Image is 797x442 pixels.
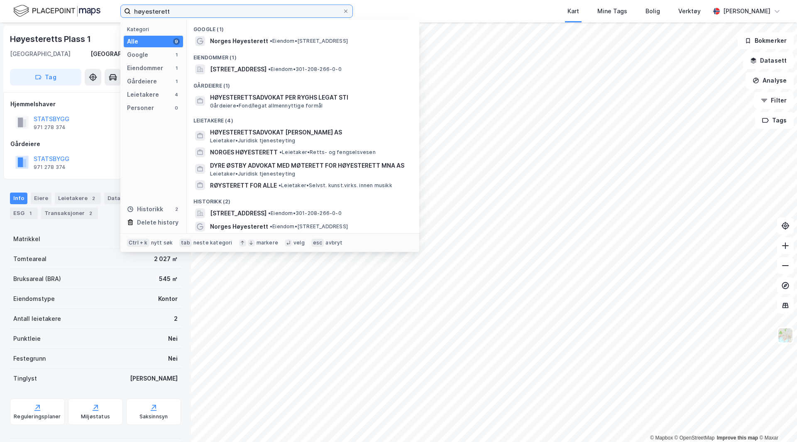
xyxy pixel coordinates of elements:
[755,402,797,442] div: Kontrollprogram for chat
[754,92,794,109] button: Filter
[187,48,419,63] div: Eiendommer (1)
[270,38,272,44] span: •
[210,161,409,171] span: DYRE ØSTBY ADVOKAT MED MØTERETT FOR HØYESTERETT MNA AS
[187,111,419,126] div: Leietakere (4)
[268,210,342,217] span: Eiendom • 301-208-266-0-0
[127,76,157,86] div: Gårdeiere
[268,210,271,216] span: •
[746,72,794,89] button: Analyse
[268,66,342,73] span: Eiendom • 301-208-266-0-0
[89,194,98,203] div: 2
[127,103,154,113] div: Personer
[139,413,168,420] div: Saksinnsyn
[13,274,61,284] div: Bruksareal (BRA)
[13,354,46,364] div: Festegrunn
[187,76,419,91] div: Gårdeiere (1)
[127,90,159,100] div: Leietakere
[34,124,66,131] div: 971 278 374
[131,5,342,17] input: Søk på adresse, matrikkel, gårdeiere, leietakere eller personer
[13,334,41,344] div: Punktleie
[10,99,181,109] div: Hjemmelshaver
[210,127,409,137] span: HØYESTERETTSADVOKAT [PERSON_NAME] AS
[104,193,135,204] div: Datasett
[270,38,348,44] span: Eiendom • [STREET_ADDRESS]
[14,413,61,420] div: Reguleringsplaner
[279,149,282,155] span: •
[159,274,178,284] div: 545 ㎡
[325,239,342,246] div: avbryt
[755,112,794,129] button: Tags
[13,254,46,264] div: Tomteareal
[257,239,278,246] div: markere
[210,208,266,218] span: [STREET_ADDRESS]
[13,294,55,304] div: Eiendomstype
[210,93,409,103] span: HØYESTERETTSADVOKAT PER RYGHS LEGAT STI
[193,239,232,246] div: neste kategori
[210,222,268,232] span: Norges Høyesterett
[279,182,281,188] span: •
[187,20,419,34] div: Google (1)
[311,239,324,247] div: esc
[738,32,794,49] button: Bokmerker
[158,294,178,304] div: Kontor
[210,36,268,46] span: Norges Høyesterett
[130,374,178,383] div: [PERSON_NAME]
[10,139,181,149] div: Gårdeiere
[650,435,673,441] a: Mapbox
[86,209,95,217] div: 2
[723,6,770,16] div: [PERSON_NAME]
[187,192,419,207] div: Historikk (2)
[90,49,181,59] div: [GEOGRAPHIC_DATA], 208/266
[777,327,793,343] img: Z
[279,149,376,156] span: Leietaker • Retts- og fengselsvesen
[210,171,295,177] span: Leietaker • Juridisk tjenesteyting
[210,181,277,190] span: RØYSTERETT FOR ALLE
[270,223,348,230] span: Eiendom • [STREET_ADDRESS]
[268,66,271,72] span: •
[717,435,758,441] a: Improve this map
[127,63,163,73] div: Eiendommer
[210,147,278,157] span: NORGES HØYESTERETT
[34,164,66,171] div: 971 278 374
[168,334,178,344] div: Nei
[168,354,178,364] div: Nei
[173,65,180,71] div: 1
[127,50,148,60] div: Google
[13,234,40,244] div: Matrikkel
[173,105,180,111] div: 0
[127,204,163,214] div: Historikk
[179,239,192,247] div: tab
[10,49,71,59] div: [GEOGRAPHIC_DATA]
[127,37,138,46] div: Alle
[137,217,178,227] div: Delete history
[174,314,178,324] div: 2
[13,314,61,324] div: Antall leietakere
[173,78,180,85] div: 1
[10,69,81,85] button: Tag
[293,239,305,246] div: velg
[678,6,701,16] div: Verktøy
[10,208,38,219] div: ESG
[645,6,660,16] div: Bolig
[567,6,579,16] div: Kart
[743,52,794,69] button: Datasett
[279,182,392,189] span: Leietaker • Selvst. kunst.virks. innen musikk
[127,26,183,32] div: Kategori
[597,6,627,16] div: Mine Tags
[41,208,98,219] div: Transaksjoner
[173,91,180,98] div: 4
[151,239,173,246] div: nytt søk
[270,223,272,230] span: •
[13,4,100,18] img: logo.f888ab2527a4732fd821a326f86c7f29.svg
[675,435,715,441] a: OpenStreetMap
[55,193,101,204] div: Leietakere
[31,193,51,204] div: Eiere
[173,206,180,212] div: 2
[10,32,93,46] div: Høyesteretts Plass 1
[127,239,149,247] div: Ctrl + k
[173,38,180,45] div: 9
[755,402,797,442] iframe: Chat Widget
[210,103,323,109] span: Gårdeiere • Fond/legat allmennyttige formål
[13,374,37,383] div: Tinglyst
[210,64,266,74] span: [STREET_ADDRESS]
